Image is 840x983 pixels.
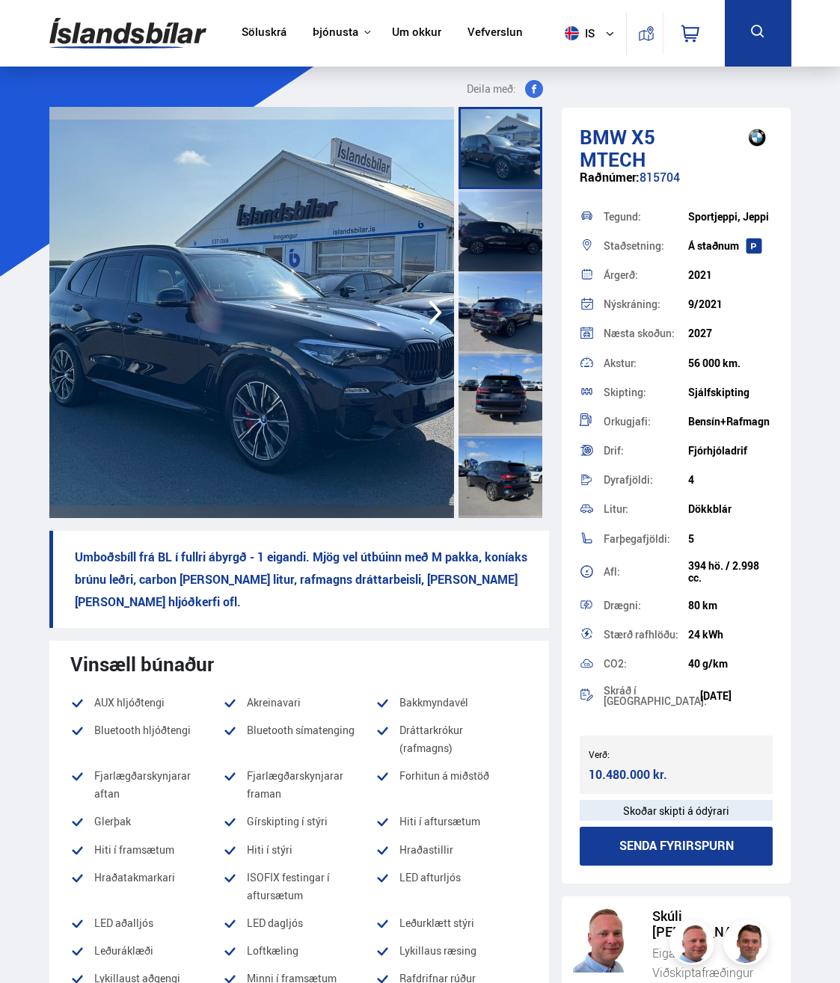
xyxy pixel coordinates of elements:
li: Leðurklætt stýri [375,914,528,932]
img: G0Ugv5HjCgRt.svg [49,9,206,58]
img: brand logo [735,119,779,156]
span: BMW [580,123,627,150]
li: LED afturljós [375,869,528,905]
li: ISOFIX festingar í aftursætum [223,869,375,905]
div: Skipting: [604,387,688,398]
li: Bluetooth símatenging [223,721,375,757]
img: siFngHWaQ9KaOqBr.png [573,908,637,973]
div: 815704 [580,170,773,200]
div: Litur: [604,504,688,514]
li: AUX hljóðtengi [70,694,223,712]
li: Fjarlægðarskynjarar framan [223,767,375,803]
span: X5 MTECH [580,123,655,173]
li: Hiti í aftursætum [375,813,528,831]
button: is [559,11,626,55]
div: Drægni: [604,600,688,611]
div: Verð: [589,749,676,759]
div: 5 [688,533,773,545]
li: Akreinavari [223,694,375,712]
img: siFngHWaQ9KaOqBr.png [672,922,717,967]
div: CO2: [604,659,688,669]
div: Staðsetning: [604,241,688,251]
div: 56 000 km. [688,357,773,369]
div: 2021 [688,269,773,281]
div: Akstur: [604,358,688,369]
div: Næsta skoðun: [604,328,688,339]
img: FbJEzSuNWCJXmdc-.webp [726,922,770,967]
div: Skúli [PERSON_NAME] [652,908,779,940]
div: Skráð í [GEOGRAPHIC_DATA]: [604,685,700,706]
div: [DATE] [700,690,773,702]
div: 40 g/km [688,658,773,670]
div: Tegund: [604,212,688,222]
div: Eigandi / Viðskiptafræðingur [652,943,779,982]
div: Árgerð: [604,270,688,280]
li: Dráttarkrókur (rafmagns) [375,721,528,757]
span: Raðnúmer: [580,169,640,185]
div: 9/2021 [688,298,773,310]
li: Hraðastillir [375,841,528,859]
li: Hraðatakmarkari [70,869,223,905]
div: Afl: [604,567,688,577]
button: Deila með: [452,80,549,98]
div: Dökkblár [688,503,773,515]
p: Umboðsbíll frá BL í fullri ábyrgð - 1 eigandi. Mjög vel útbúinn með M pakka, koníaks brúnu leðri,... [49,531,550,628]
a: Vefverslun [467,25,523,41]
div: Á staðnum [688,240,773,252]
span: is [559,26,596,40]
div: 394 hö. / 2.998 cc. [688,560,773,584]
div: Drif: [604,446,688,456]
li: Bluetooth hljóðtengi [70,721,223,757]
li: Fjarlægðarskynjarar aftan [70,767,223,803]
button: Þjónusta [313,25,358,40]
li: Forhitun á miðstöð [375,767,528,803]
div: 2027 [688,327,773,339]
li: LED dagljós [223,914,375,932]
span: Deila með: [467,80,516,98]
div: 4 [688,474,773,486]
li: Gírskipting í stýri [223,813,375,831]
li: Bakkmyndavél [375,694,528,712]
li: LED aðalljós [70,914,223,932]
div: Fjórhjóladrif [688,445,773,457]
div: Bensín+Rafmagn [688,416,773,428]
div: Dyrafjöldi: [604,475,688,485]
li: Hiti í stýri [223,841,375,859]
img: svg+xml;base64,PHN2ZyB4bWxucz0iaHR0cDovL3d3dy53My5vcmcvMjAwMC9zdmciIHdpZHRoPSI1MTIiIGhlaWdodD0iNT... [565,26,579,40]
li: Lykillaus ræsing [375,942,528,960]
a: Um okkur [392,25,441,41]
button: Senda fyrirspurn [580,827,773,866]
div: 24 kWh [688,629,773,641]
div: Sportjeppi, Jeppi [688,211,773,223]
img: 3519712.jpeg [49,107,455,518]
li: Hiti í framsætum [70,841,223,859]
li: Leðuráklæði [70,942,223,960]
div: Farþegafjöldi: [604,534,688,544]
div: 80 km [688,600,773,611]
div: Sjálfskipting [688,386,773,398]
li: Glerþak [70,813,223,831]
li: Loftkæling [223,942,375,960]
div: Skoðar skipti á ódýrari [580,800,773,821]
div: Nýskráning: [604,299,688,309]
div: 10.480.000 kr. [589,765,670,785]
div: Stærð rafhlöðu: [604,629,688,640]
div: Orkugjafi: [604,416,688,427]
a: Söluskrá [242,25,286,41]
div: Vinsæll búnaður [70,653,529,675]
